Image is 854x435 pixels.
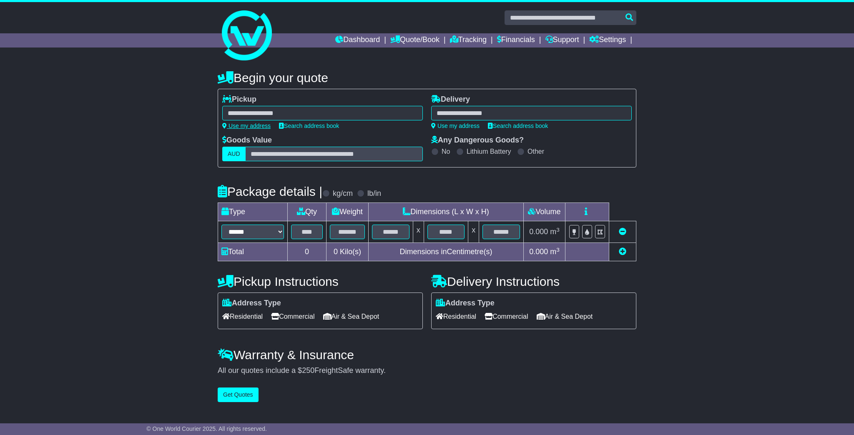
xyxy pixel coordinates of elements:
a: Add new item [619,247,626,256]
span: Commercial [485,310,528,323]
td: Kilo(s) [327,243,369,261]
span: m [550,227,560,236]
td: x [413,221,424,243]
td: x [468,221,479,243]
h4: Begin your quote [218,71,636,85]
label: kg/cm [333,189,353,198]
span: Air & Sea Depot [537,310,593,323]
a: Dashboard [335,33,380,47]
td: 0 [288,243,327,261]
span: 250 [302,366,314,375]
sup: 3 [556,227,560,233]
a: Remove this item [619,227,626,236]
a: Search address book [279,122,339,129]
h4: Delivery Instructions [431,275,636,288]
span: © One World Courier 2025. All rights reserved. [146,425,267,432]
label: Pickup [222,95,256,104]
td: Dimensions in Centimetre(s) [368,243,523,261]
a: Settings [589,33,626,47]
a: Quote/Book [390,33,440,47]
span: Residential [222,310,263,323]
label: Any Dangerous Goods? [431,136,524,145]
a: Financials [497,33,535,47]
a: Tracking [450,33,487,47]
label: Lithium Battery [467,147,511,155]
label: Address Type [436,299,495,308]
sup: 3 [556,247,560,253]
div: All our quotes include a $ FreightSafe warranty. [218,366,636,375]
label: No [442,147,450,155]
button: Get Quotes [218,387,259,402]
label: lb/in [367,189,381,198]
span: m [550,247,560,256]
span: 0.000 [529,247,548,256]
a: Use my address [222,122,271,129]
h4: Package details | [218,185,322,198]
label: AUD [222,147,246,161]
a: Support [545,33,579,47]
td: Volume [523,203,565,221]
span: 0.000 [529,227,548,236]
label: Other [527,147,544,155]
a: Search address book [488,122,548,129]
label: Delivery [431,95,470,104]
h4: Warranty & Insurance [218,348,636,362]
label: Goods Value [222,136,272,145]
h4: Pickup Instructions [218,275,423,288]
td: Total [218,243,288,261]
td: Dimensions (L x W x H) [368,203,523,221]
td: Qty [288,203,327,221]
span: 0 [334,247,338,256]
td: Weight [327,203,369,221]
span: Residential [436,310,476,323]
td: Type [218,203,288,221]
span: Commercial [271,310,314,323]
label: Address Type [222,299,281,308]
span: Air & Sea Depot [323,310,379,323]
a: Use my address [431,122,480,129]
